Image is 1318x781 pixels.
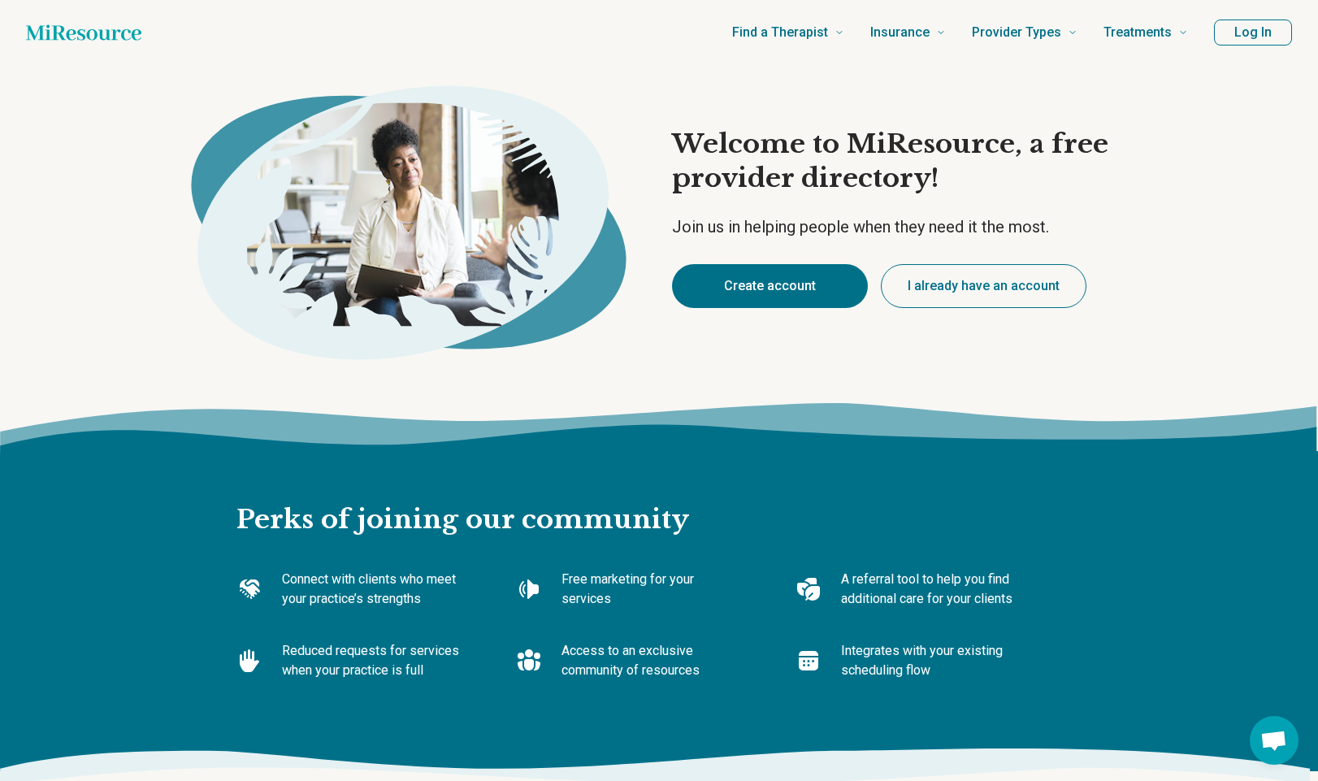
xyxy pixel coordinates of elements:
span: Find a Therapist [732,21,828,44]
button: Log In [1214,20,1292,46]
p: Join us in helping people when they need it the most. [672,215,1153,238]
button: Create account [672,264,868,308]
span: Provider Types [972,21,1061,44]
h1: Welcome to MiResource, a free provider directory! [672,128,1153,195]
div: Open chat [1250,716,1298,765]
h2: Perks of joining our community [236,451,1082,537]
a: Home page [26,16,141,49]
button: I already have an account [881,264,1086,308]
p: Access to an exclusive community of resources [561,641,744,680]
p: A referral tool to help you find additional care for your clients [841,570,1023,609]
p: Integrates with your existing scheduling flow [841,641,1023,680]
p: Reduced requests for services when your practice is full [282,641,464,680]
span: Treatments [1103,21,1172,44]
span: Insurance [870,21,930,44]
p: Connect with clients who meet your practice’s strengths [282,570,464,609]
p: Free marketing for your services [561,570,744,609]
